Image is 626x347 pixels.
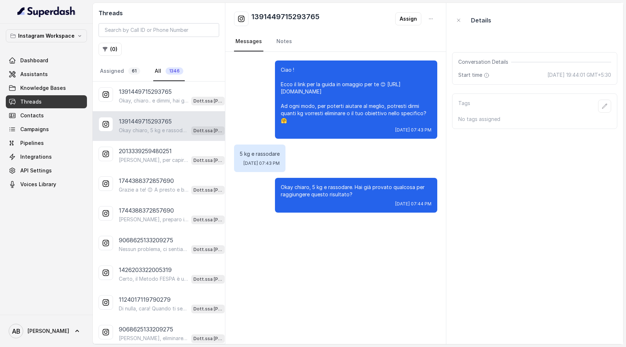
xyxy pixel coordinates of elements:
p: Dott.ssa [PERSON_NAME] [193,127,222,134]
p: Dott.ssa [PERSON_NAME] [193,246,222,253]
span: [DATE] 07:44 PM [395,201,431,207]
nav: Tabs [234,32,437,51]
span: Threads [20,98,42,105]
button: (0) [99,43,122,56]
h2: 1391449715293765 [251,12,320,26]
span: 1346 [166,67,183,75]
span: [DATE] 07:43 PM [243,160,280,166]
h2: Threads [99,9,219,17]
span: Dashboard [20,57,48,64]
a: Messages [234,32,263,51]
p: 1744388372857690 [119,206,174,215]
span: Voices Library [20,181,56,188]
p: [PERSON_NAME], per capire meglio come aiutarti, potresti dirmi quanti kg vorresti perdere o qual ... [119,156,188,164]
p: Instagram Workspace [18,32,75,40]
p: Ciao ! Ecco il link per la guida in omaggio per te 😊 [URL][DOMAIN_NAME] Ad ogni modo, per poterti... [281,66,431,124]
p: Okay, chiaro.. e dimmi, hai già provato qualcosa per perdere questi 5 kg e rassodare? [119,97,188,104]
p: Dott.ssa [PERSON_NAME] [193,216,222,223]
a: All1346 [153,62,185,81]
p: 1391449715293765 [119,87,172,96]
a: Notes [275,32,293,51]
span: 61 [128,67,140,75]
p: [PERSON_NAME], eliminare [PERSON_NAME] e fianchi è un ottimo obiettivo per avere un corpo magro, ... [119,335,188,342]
a: Dashboard [6,54,87,67]
span: Contacts [20,112,44,119]
p: [PERSON_NAME], preparo il link della guida e te lo mando... ma per capire meglio come aiutar[PERS... [119,216,188,223]
button: Assign [395,12,421,25]
p: Certo, il Metodo FESPA è un percorso di rieducazione alimentare che ti aiuta a velocizzare il met... [119,275,188,283]
span: [DATE] 07:43 PM [395,127,431,133]
p: Dott.ssa [PERSON_NAME] [193,276,222,283]
p: 1124017119790279 [119,295,171,304]
p: 2013339259480251 [119,147,172,155]
a: [PERSON_NAME] [6,321,87,341]
p: No tags assigned [458,116,611,123]
span: Pipelines [20,139,44,147]
a: Assigned61 [99,62,142,81]
p: Nessun problema, ci sentiamo a settembre allora! 😊 La chiamata è sempre gratuita e senza impegno,... [119,246,188,253]
a: Knowledge Bases [6,81,87,95]
p: Okay chiaro, 5 kg e rassodare. Hai già provato qualcosa per raggiungere questo risultato? [119,127,188,134]
span: Assistants [20,71,48,78]
p: Dott.ssa [PERSON_NAME] [193,97,222,105]
p: Di nulla, cara! Quando ti sentirai pronta, sarò qui per aiutarti. Nel frattempo, se hai domande, ... [119,305,188,312]
a: Contacts [6,109,87,122]
p: Dott.ssa [PERSON_NAME] [193,187,222,194]
input: Search by Call ID or Phone Number [99,23,219,37]
p: 1744388372857690 [119,176,174,185]
button: Instagram Workspace [6,29,87,42]
p: 9068625133209275 [119,325,173,334]
a: Campaigns [6,123,87,136]
p: 5 kg e rassodare [240,150,280,158]
p: Grazie a te! 😊 A presto e buona giornata! 🌷 [119,186,188,193]
p: 1426203322005319 [119,266,172,274]
a: Assistants [6,68,87,81]
p: Okay chiaro, 5 kg e rassodare. Hai già provato qualcosa per raggiungere questo risultato? [281,184,431,198]
text: AB [12,327,20,335]
a: Pipelines [6,137,87,150]
p: 9068625133209275 [119,236,173,244]
span: Integrations [20,153,52,160]
span: [PERSON_NAME] [28,327,69,335]
span: Knowledge Bases [20,84,66,92]
span: Start time [458,71,491,79]
p: 1391449715293765 [119,117,172,126]
span: Campaigns [20,126,49,133]
p: Dott.ssa [PERSON_NAME] [193,305,222,313]
span: Conversation Details [458,58,511,66]
p: Dott.ssa [PERSON_NAME] [193,157,222,164]
p: Details [471,16,491,25]
a: Threads [6,95,87,108]
nav: Tabs [99,62,219,81]
span: API Settings [20,167,52,174]
p: Tags [458,100,470,113]
img: light.svg [17,6,76,17]
a: API Settings [6,164,87,177]
p: Dott.ssa [PERSON_NAME] [193,335,222,342]
a: Integrations [6,150,87,163]
a: Voices Library [6,178,87,191]
span: [DATE] 19:44:01 GMT+5:30 [547,71,611,79]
